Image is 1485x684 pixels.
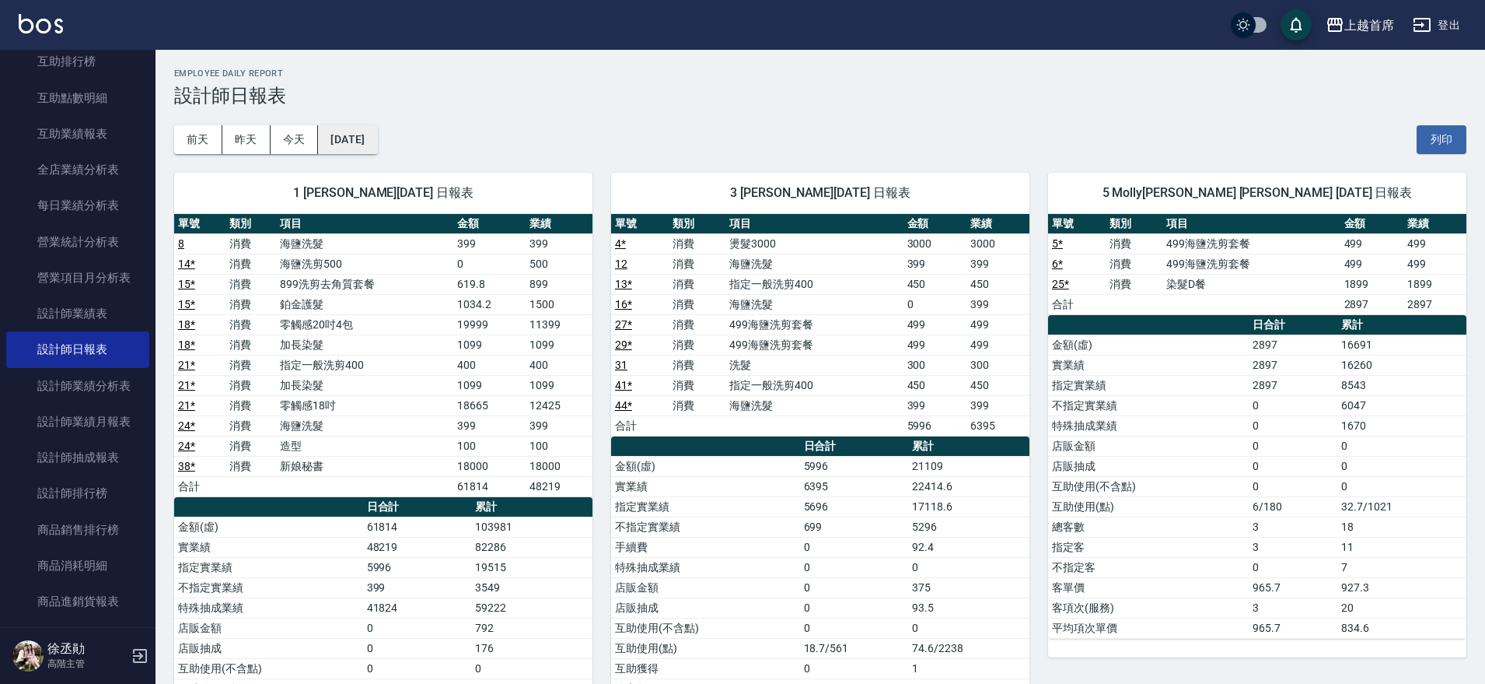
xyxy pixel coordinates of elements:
[1281,9,1312,40] button: save
[800,437,909,457] th: 日合計
[526,294,592,314] td: 1500
[526,416,592,436] td: 399
[1249,557,1337,577] td: 0
[1249,618,1337,638] td: 965.7
[669,294,726,314] td: 消費
[611,416,669,436] td: 合計
[526,254,592,274] td: 500
[966,395,1029,416] td: 399
[225,233,277,254] td: 消費
[225,456,277,476] td: 消費
[526,395,592,416] td: 12425
[669,375,726,395] td: 消費
[1337,355,1466,375] td: 16260
[453,294,526,314] td: 1034.2
[903,233,966,254] td: 3000
[725,233,903,254] td: 燙髮3000
[903,375,966,395] td: 450
[225,375,277,395] td: 消費
[725,254,903,274] td: 海鹽洗髮
[174,658,363,679] td: 互助使用(不含點)
[1337,598,1466,618] td: 20
[174,598,363,618] td: 特殊抽成業績
[908,658,1029,679] td: 1
[903,395,966,416] td: 399
[471,537,592,557] td: 82286
[526,456,592,476] td: 18000
[800,537,909,557] td: 0
[1048,375,1249,395] td: 指定實業績
[725,355,903,375] td: 洗髮
[1337,618,1466,638] td: 834.6
[966,355,1029,375] td: 300
[47,641,127,657] h5: 徐丞勛
[908,476,1029,496] td: 22414.6
[471,638,592,658] td: 176
[6,475,149,511] a: 設計師排行榜
[225,355,277,375] td: 消費
[276,294,453,314] td: 鉑金護髮
[193,185,574,201] span: 1 [PERSON_NAME][DATE] 日報表
[669,355,726,375] td: 消費
[225,214,277,234] th: 類別
[1249,537,1337,557] td: 3
[6,331,149,367] a: 設計師日報表
[174,68,1466,79] h2: Employee Daily Report
[363,557,472,577] td: 5996
[1249,496,1337,517] td: 6/180
[471,517,592,537] td: 103981
[6,152,149,188] a: 全店業績分析表
[453,416,526,436] td: 399
[174,557,363,577] td: 指定實業績
[903,294,966,314] td: 0
[174,85,1466,107] h3: 設計師日報表
[225,294,277,314] td: 消費
[471,497,592,517] th: 累計
[471,577,592,598] td: 3549
[1249,416,1337,436] td: 0
[276,355,453,375] td: 指定一般洗剪400
[1337,436,1466,456] td: 0
[276,456,453,476] td: 新娘秘書
[222,125,271,154] button: 昨天
[1340,294,1403,314] td: 2897
[453,476,526,496] td: 61814
[800,577,909,598] td: 0
[453,335,526,355] td: 1099
[1048,517,1249,537] td: 總客數
[178,237,184,250] a: 8
[611,557,800,577] td: 特殊抽成業績
[174,476,225,496] td: 合計
[276,436,453,456] td: 造型
[453,395,526,416] td: 18665
[1106,233,1163,254] td: 消費
[6,584,149,619] a: 商品進銷貨報表
[1048,214,1106,234] th: 單號
[908,537,1029,557] td: 92.4
[1337,496,1466,517] td: 32.7/1021
[1403,214,1466,234] th: 業績
[1249,335,1337,355] td: 2897
[225,436,277,456] td: 消費
[526,314,592,335] td: 11399
[453,254,526,274] td: 0
[1344,16,1394,35] div: 上越首席
[363,517,472,537] td: 61814
[800,598,909,618] td: 0
[903,254,966,274] td: 399
[800,456,909,476] td: 5996
[526,214,592,234] th: 業績
[1337,375,1466,395] td: 8543
[800,476,909,496] td: 6395
[276,233,453,254] td: 海鹽洗髮
[908,638,1029,658] td: 74.6/2238
[611,496,800,517] td: 指定實業績
[966,314,1029,335] td: 499
[6,512,149,548] a: 商品銷售排行榜
[669,314,726,335] td: 消費
[47,657,127,671] p: 高階主管
[725,335,903,355] td: 499海鹽洗剪套餐
[1048,416,1249,436] td: 特殊抽成業績
[276,254,453,274] td: 海鹽洗剪500
[611,577,800,598] td: 店販金額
